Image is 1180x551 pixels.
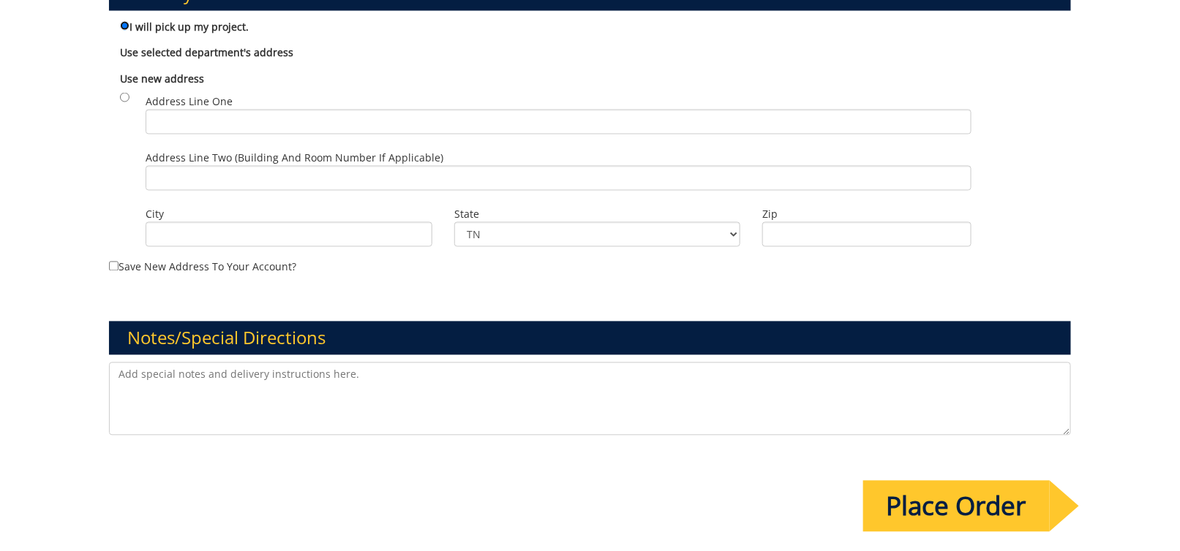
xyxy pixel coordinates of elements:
[762,208,972,222] label: Zip
[146,95,972,134] label: Address Line One
[146,110,972,134] input: Address Line One
[120,72,204,85] b: Use new address
[109,262,119,271] input: Save new address to your account?
[863,481,1050,532] input: Place Order
[120,45,293,59] b: Use selected department's address
[146,166,972,191] input: Address Line Two (Building and Room Number if applicable)
[109,322,1070,355] h3: Notes/Special Directions
[146,151,972,191] label: Address Line Two (Building and Room Number if applicable)
[120,21,129,31] input: I will pick up my project.
[146,222,432,247] input: City
[454,208,740,222] label: State
[762,222,972,247] input: Zip
[120,18,249,34] label: I will pick up my project.
[146,208,432,222] label: City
